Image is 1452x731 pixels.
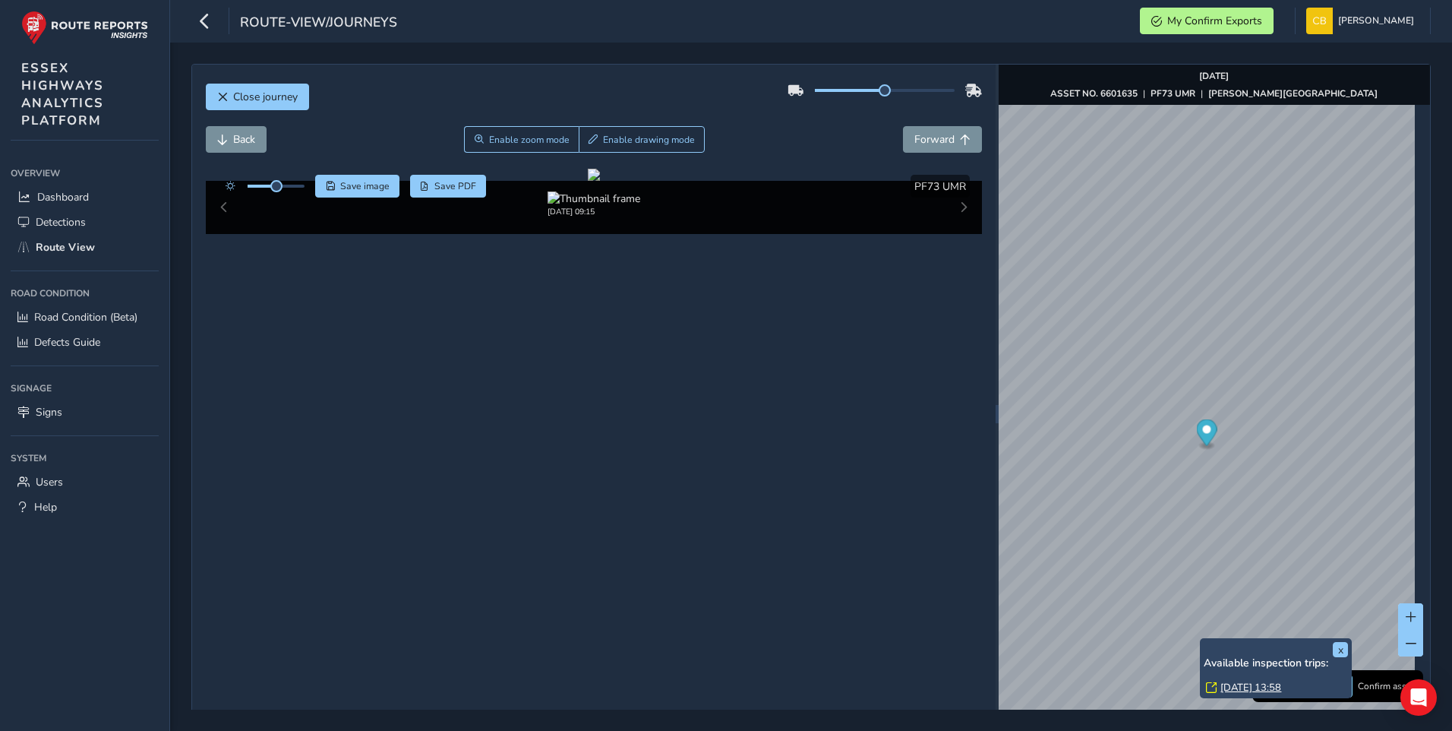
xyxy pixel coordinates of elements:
[489,134,570,146] span: Enable zoom mode
[1400,679,1437,716] div: Open Intercom Messenger
[579,126,705,153] button: Draw
[315,175,399,198] button: Save
[36,215,86,229] span: Detections
[206,84,309,110] button: Close journey
[11,470,159,495] a: Users
[233,90,298,104] span: Close journey
[34,335,100,350] span: Defects Guide
[1151,87,1195,100] strong: PF73 UMR
[37,190,89,204] span: Dashboard
[1199,70,1229,82] strong: [DATE]
[1306,8,1333,34] img: diamond-layout
[1167,14,1262,28] span: My Confirm Exports
[21,11,148,45] img: rr logo
[21,59,104,129] span: ESSEX HIGHWAYS ANALYTICS PLATFORM
[11,495,159,520] a: Help
[1050,87,1138,100] strong: ASSET NO. 6601635
[1208,87,1378,100] strong: [PERSON_NAME][GEOGRAPHIC_DATA]
[1333,642,1348,657] button: x
[36,240,95,255] span: Route View
[434,180,476,192] span: Save PDF
[240,13,397,34] span: route-view/journeys
[1220,681,1281,695] a: [DATE] 13:58
[11,210,159,235] a: Detections
[36,405,62,419] span: Signs
[914,132,955,147] span: Forward
[34,310,137,324] span: Road Condition (Beta)
[464,126,579,153] button: Zoom
[548,206,640,217] div: [DATE] 09:15
[11,185,159,210] a: Dashboard
[1140,8,1274,34] button: My Confirm Exports
[1358,680,1419,692] span: Confirm assets
[11,162,159,185] div: Overview
[206,126,267,153] button: Back
[11,447,159,470] div: System
[903,126,982,153] button: Forward
[11,377,159,400] div: Signage
[233,132,255,147] span: Back
[1196,419,1217,451] div: Map marker
[11,235,159,260] a: Route View
[1338,8,1414,34] span: [PERSON_NAME]
[548,191,640,206] img: Thumbnail frame
[1204,657,1348,670] h6: Available inspection trips:
[1306,8,1419,34] button: [PERSON_NAME]
[340,180,390,192] span: Save image
[1050,87,1378,100] div: | |
[11,400,159,425] a: Signs
[603,134,695,146] span: Enable drawing mode
[34,500,57,514] span: Help
[11,330,159,355] a: Defects Guide
[410,175,487,198] button: PDF
[914,179,966,194] span: PF73 UMR
[11,305,159,330] a: Road Condition (Beta)
[36,475,63,489] span: Users
[11,282,159,305] div: Road Condition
